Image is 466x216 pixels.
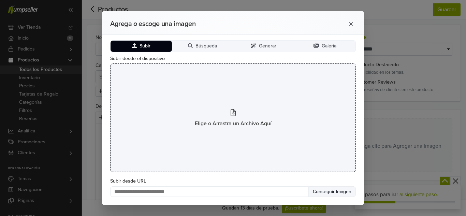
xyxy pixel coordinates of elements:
[140,43,150,49] span: Subir
[110,177,356,185] label: Subir desde URL
[308,186,356,197] button: Conseguir Imagen
[322,43,336,49] span: Galería
[195,43,217,49] span: Búsqueda
[110,20,319,28] h2: Agrega o escoge una imagen
[294,41,356,52] button: Galería
[111,41,172,52] button: Subir
[259,43,276,49] span: Generar
[172,41,233,52] button: Búsqueda
[195,119,272,128] span: Elige o Arrastra un Archivo Aquí
[335,189,351,195] span: Imagen
[233,41,294,52] button: Generar
[110,55,356,62] label: Subir desde el dispositivo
